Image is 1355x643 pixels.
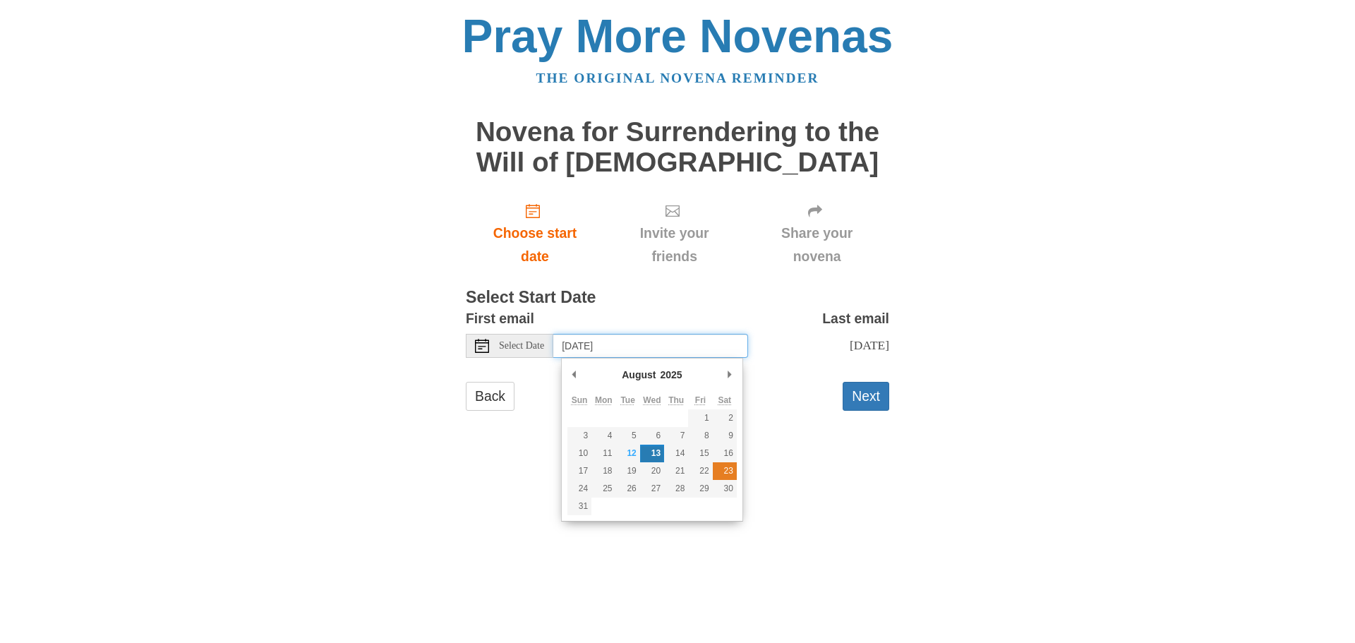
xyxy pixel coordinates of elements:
[664,445,688,462] button: 14
[713,480,737,498] button: 30
[643,395,661,405] abbr: Wednesday
[850,338,889,352] span: [DATE]
[713,409,737,427] button: 2
[658,364,684,385] div: 2025
[640,445,664,462] button: 13
[664,462,688,480] button: 21
[591,427,615,445] button: 4
[759,222,875,268] span: Share your novena
[616,462,640,480] button: 19
[713,462,737,480] button: 23
[713,445,737,462] button: 16
[688,445,712,462] button: 15
[591,445,615,462] button: 11
[664,427,688,445] button: 7
[567,462,591,480] button: 17
[466,117,889,177] h1: Novena for Surrendering to the Will of [DEMOGRAPHIC_DATA]
[688,462,712,480] button: 22
[616,480,640,498] button: 26
[745,191,889,275] div: Click "Next" to confirm your start date first.
[620,364,658,385] div: August
[616,445,640,462] button: 12
[640,462,664,480] button: 20
[618,222,730,268] span: Invite your friends
[713,427,737,445] button: 9
[466,382,514,411] a: Back
[616,427,640,445] button: 5
[567,480,591,498] button: 24
[466,289,889,307] h3: Select Start Date
[688,480,712,498] button: 29
[567,498,591,515] button: 31
[462,10,893,62] a: Pray More Novenas
[640,480,664,498] button: 27
[567,427,591,445] button: 3
[595,395,613,405] abbr: Monday
[567,445,591,462] button: 10
[536,71,819,85] a: The original novena reminder
[688,409,712,427] button: 1
[466,307,534,330] label: First email
[668,395,684,405] abbr: Thursday
[499,341,544,351] span: Select Date
[718,395,731,405] abbr: Saturday
[664,480,688,498] button: 28
[591,462,615,480] button: 18
[822,307,889,330] label: Last email
[843,382,889,411] button: Next
[591,480,615,498] button: 25
[480,222,590,268] span: Choose start date
[723,364,737,385] button: Next Month
[567,364,582,385] button: Previous Month
[604,191,745,275] div: Click "Next" to confirm your start date first.
[466,191,604,275] a: Choose start date
[553,334,748,358] input: Use the arrow keys to pick a date
[572,395,588,405] abbr: Sunday
[695,395,706,405] abbr: Friday
[640,427,664,445] button: 6
[620,395,634,405] abbr: Tuesday
[688,427,712,445] button: 8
